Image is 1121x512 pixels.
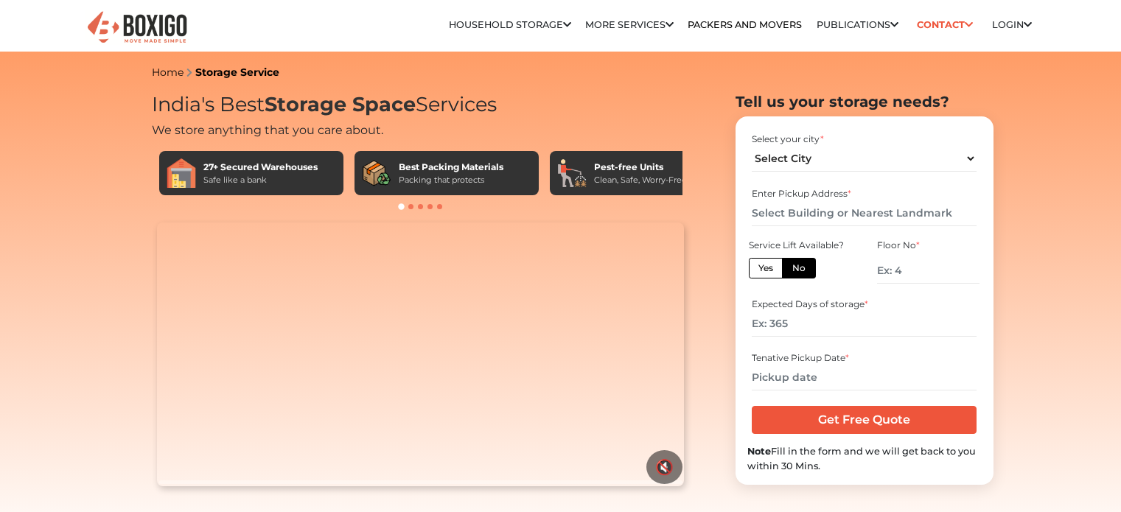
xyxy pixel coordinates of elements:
[736,93,993,111] h2: Tell us your storage needs?
[747,444,982,472] div: Fill in the form and we will get back to you within 30 Mins.
[877,239,979,252] div: Floor No
[752,351,977,365] div: Tenative Pickup Date
[449,19,571,30] a: Household Storage
[167,158,196,188] img: 27+ Secured Warehouses
[877,258,979,284] input: Ex: 4
[992,19,1032,30] a: Login
[157,222,684,486] video: Your browser does not support the video tag.
[752,133,977,146] div: Select your city
[265,92,416,116] span: Storage Space
[557,158,587,188] img: Pest-free Units
[749,258,783,278] label: Yes
[752,406,977,434] input: Get Free Quote
[399,161,503,174] div: Best Packing Materials
[749,239,851,252] div: Service Lift Available?
[594,161,687,174] div: Pest-free Units
[594,174,687,186] div: Clean, Safe, Worry-Free
[752,311,977,337] input: Ex: 365
[747,446,771,457] b: Note
[203,161,318,174] div: 27+ Secured Warehouses
[203,174,318,186] div: Safe like a bank
[152,123,383,137] span: We store anything that you care about.
[399,174,503,186] div: Packing that protects
[85,10,189,46] img: Boxigo
[362,158,391,188] img: Best Packing Materials
[585,19,674,30] a: More services
[752,365,977,390] input: Pickup date
[752,187,977,200] div: Enter Pickup Address
[688,19,802,30] a: Packers and Movers
[752,200,977,226] input: Select Building or Nearest Landmark
[152,66,184,79] a: Home
[782,258,816,278] label: No
[152,93,690,117] h1: India's Best Services
[752,298,977,311] div: Expected Days of storage
[817,19,898,30] a: Publications
[912,13,978,36] a: Contact
[195,66,279,79] a: Storage Service
[646,450,682,484] button: 🔇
